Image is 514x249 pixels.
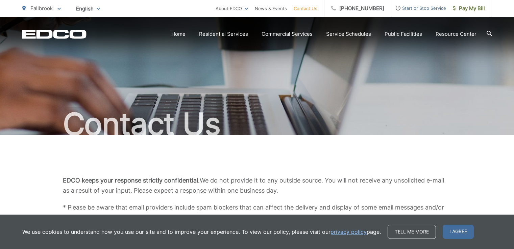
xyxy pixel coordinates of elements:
[22,29,87,39] a: EDCD logo. Return to the homepage.
[30,5,53,11] span: Fallbrook
[453,4,485,12] span: Pay My Bill
[388,225,436,239] a: Tell me more
[71,3,105,15] span: English
[443,225,474,239] span: I agree
[63,202,451,243] p: * Please be aware that email providers include spam blockers that can affect the delivery and dis...
[22,228,381,236] p: We use cookies to understand how you use our site and to improve your experience. To view our pol...
[255,4,287,12] a: News & Events
[22,107,492,141] h1: Contact Us
[216,4,248,12] a: About EDCO
[385,30,422,38] a: Public Facilities
[63,177,200,184] b: EDCO keeps your response strictly confidential.
[326,30,371,38] a: Service Schedules
[331,228,367,236] a: privacy policy
[294,4,317,12] a: Contact Us
[199,30,248,38] a: Residential Services
[262,30,313,38] a: Commercial Services
[63,175,451,196] p: We do not provide it to any outside source. You will not receive any unsolicited e-mail as a resu...
[436,30,476,38] a: Resource Center
[171,30,186,38] a: Home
